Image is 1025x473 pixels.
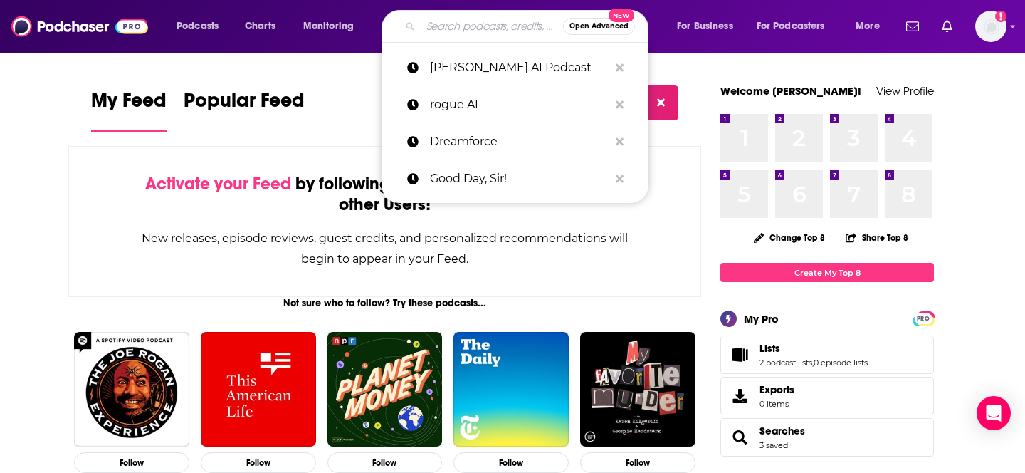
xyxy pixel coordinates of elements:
a: Charts [236,15,284,38]
span: Charts [245,16,275,36]
a: Show notifications dropdown [936,14,958,38]
button: open menu [293,15,372,38]
a: Lists [725,345,754,365]
a: Show notifications dropdown [900,14,925,38]
p: Good Day, Sir! [430,160,609,197]
button: Open AdvancedNew [563,18,635,35]
span: Podcasts [177,16,219,36]
img: Planet Money [327,332,443,447]
a: Exports [720,377,934,415]
button: Change Top 8 [745,229,834,246]
a: 3 saved [759,440,788,450]
a: Dreamforce [382,123,648,160]
button: open menu [167,15,237,38]
div: Not sure who to follow? Try these podcasts... [68,297,701,309]
span: New [609,9,634,22]
img: This American Life [201,332,316,447]
a: Create My Top 8 [720,263,934,282]
span: , [812,358,814,368]
span: For Podcasters [757,16,825,36]
span: Activate your Feed [145,173,291,194]
div: by following Podcasts, Creators, Lists, and other Users! [140,174,629,215]
span: Open Advanced [569,23,629,30]
div: Search podcasts, credits, & more... [395,10,662,43]
a: Searches [725,427,754,447]
a: Searches [759,425,805,437]
a: 2 podcast lists [759,358,812,368]
p: rogue AI [430,86,609,123]
a: [PERSON_NAME] AI Podcast [382,49,648,86]
div: New releases, episode reviews, guest credits, and personalized recommendations will begin to appe... [140,228,629,269]
a: View Profile [876,84,934,98]
button: Follow [327,452,443,473]
button: Share Top 8 [845,224,909,251]
button: Follow [201,452,316,473]
span: Lists [759,342,780,355]
span: Exports [759,383,794,396]
button: open menu [667,15,751,38]
a: PRO [915,313,932,323]
span: Monitoring [303,16,354,36]
a: Popular Feed [184,88,305,132]
img: The Daily [453,332,569,447]
img: Podchaser - Follow, Share and Rate Podcasts [11,13,148,40]
div: Open Intercom Messenger [977,396,1011,430]
img: My Favorite Murder with Karen Kilgariff and Georgia Hardstark [580,332,695,447]
svg: Add a profile image [995,11,1006,22]
span: PRO [915,313,932,324]
span: Popular Feed [184,88,305,121]
span: My Feed [91,88,167,121]
button: open menu [846,15,898,38]
span: Exports [725,386,754,406]
p: Dreamforce [430,123,609,160]
a: Good Day, Sir! [382,160,648,197]
p: Michael D'Agostino Rogue AI Podcast [430,49,609,86]
input: Search podcasts, credits, & more... [421,15,563,38]
span: 0 items [759,399,794,409]
div: My Pro [744,312,779,326]
button: Follow [74,452,189,473]
span: More [856,16,880,36]
a: My Feed [91,88,167,132]
a: Welcome [PERSON_NAME]! [720,84,861,98]
button: Follow [453,452,569,473]
span: Lists [720,336,934,374]
button: Show profile menu [975,11,1006,42]
img: User Profile [975,11,1006,42]
span: Logged in as morganm92295 [975,11,1006,42]
span: For Business [677,16,733,36]
span: Searches [720,418,934,457]
button: Follow [580,452,695,473]
button: open menu [747,15,846,38]
a: 0 episode lists [814,358,868,368]
a: Lists [759,342,868,355]
img: The Joe Rogan Experience [74,332,189,447]
a: rogue AI [382,86,648,123]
